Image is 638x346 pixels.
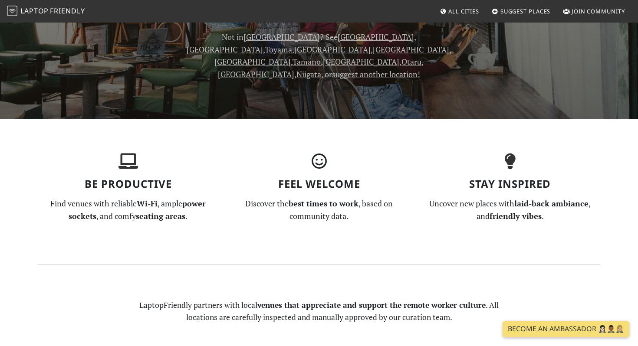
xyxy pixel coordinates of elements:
[296,69,321,79] a: Niigata
[137,198,158,209] strong: Wi-Fi
[187,32,451,79] span: Not in ? See , , , , , , , , , , , or
[7,4,85,19] a: LaptopFriendly LaptopFriendly
[20,6,49,16] span: Laptop
[420,178,600,190] h3: Stay Inspired
[448,7,479,15] span: All Cities
[214,56,291,67] a: [GEOGRAPHIC_DATA]
[257,300,486,310] strong: venues that appreciate and support the remote worker culture
[503,321,629,337] a: Become an Ambassador 🤵🏻‍♀️🤵🏾‍♂️🤵🏼‍♀️
[229,178,409,190] h3: Feel Welcome
[294,44,371,55] a: [GEOGRAPHIC_DATA]
[69,198,206,221] strong: power sockets
[488,3,554,19] a: Suggest Places
[38,197,218,222] p: Find venues with reliable , ample , and comfy .
[559,3,628,19] a: Join Community
[401,56,421,67] a: Otaru
[38,178,218,190] h3: Be Productive
[332,69,420,79] a: suggest another location!
[436,3,483,19] a: All Cities
[323,56,399,67] a: [GEOGRAPHIC_DATA]
[265,44,292,55] a: Toyama
[373,44,449,55] a: [GEOGRAPHIC_DATA]
[218,69,294,79] a: [GEOGRAPHIC_DATA]
[7,6,17,16] img: LaptopFriendly
[187,44,263,55] a: [GEOGRAPHIC_DATA]
[133,299,505,323] p: LaptopFriendly partners with local . All locations are carefully inspected and manually approved ...
[136,211,185,221] strong: seating areas
[420,197,600,222] p: Uncover new places with , and .
[338,32,414,42] a: [GEOGRAPHIC_DATA]
[289,198,358,209] strong: best times to work
[490,211,542,221] strong: friendly vibes
[514,198,589,209] strong: laid-back ambiance
[293,56,321,67] a: Tamano
[500,7,551,15] span: Suggest Places
[572,7,625,15] span: Join Community
[243,32,320,42] a: [GEOGRAPHIC_DATA]
[50,6,85,16] span: Friendly
[229,197,409,222] p: Discover the , based on community data.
